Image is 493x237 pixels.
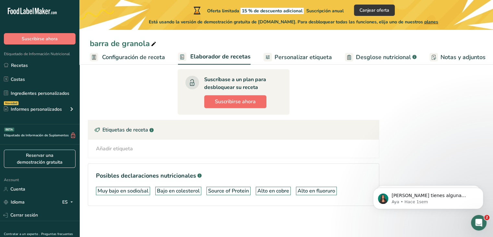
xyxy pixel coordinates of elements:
button: Suscribirse ahora [204,95,266,108]
h1: Posibles declaraciones nutricionales [96,171,371,180]
a: Reservar una demostración gratuita [4,150,76,168]
a: Contratar a un experto . [4,232,40,236]
span: Elaborador de recetas [190,52,251,61]
div: BETA [4,128,14,131]
iframe: Intercom live chat [471,215,487,231]
span: 2 [484,215,489,220]
span: Notas y adjuntos [440,53,486,62]
div: Source of Protein [208,187,249,195]
a: Idioma [4,196,25,208]
span: 15 % de descuento adicional [241,8,304,14]
div: Etiquetas de receta [88,120,379,140]
span: Suscribirse ahora [215,98,256,106]
div: Oferta limitada [192,6,344,14]
a: Notas y adjuntos [429,50,486,65]
a: Personalizar etiqueta [264,50,332,65]
span: Desglose nutricional [356,53,411,62]
span: planes [424,19,438,25]
span: Personalizar etiqueta [275,53,332,62]
div: Suscríbase a un plan para desbloquear su receta [204,76,276,91]
span: Está usando la versión de demostración gratuita de [DOMAIN_NAME]. Para desbloquear todas las func... [149,19,438,25]
div: Novedad [4,101,18,105]
span: Canjear oferta [359,7,389,14]
a: Elaborador de recetas [178,49,251,65]
span: Configuración de receta [102,53,165,62]
div: Bajo en colesterol [157,187,200,195]
span: Suscripción anual [306,8,344,14]
a: Configuración de receta [90,50,165,65]
iframe: Intercom notifications mensaje [363,174,493,219]
div: Muy bajo en sodio/sal [98,187,148,195]
button: Canjear oferta [354,5,395,16]
div: Añadir etiqueta [96,145,133,153]
div: Alto en fluoruro [298,187,335,195]
span: Suscribirse ahora [22,35,58,42]
button: Suscribirse ahora [4,33,76,44]
div: Alto en cobre [257,187,289,195]
div: Informes personalizados [4,106,62,113]
a: Desglose nutricional [345,50,417,65]
div: ES [62,198,76,206]
div: barra de granola [90,38,158,49]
